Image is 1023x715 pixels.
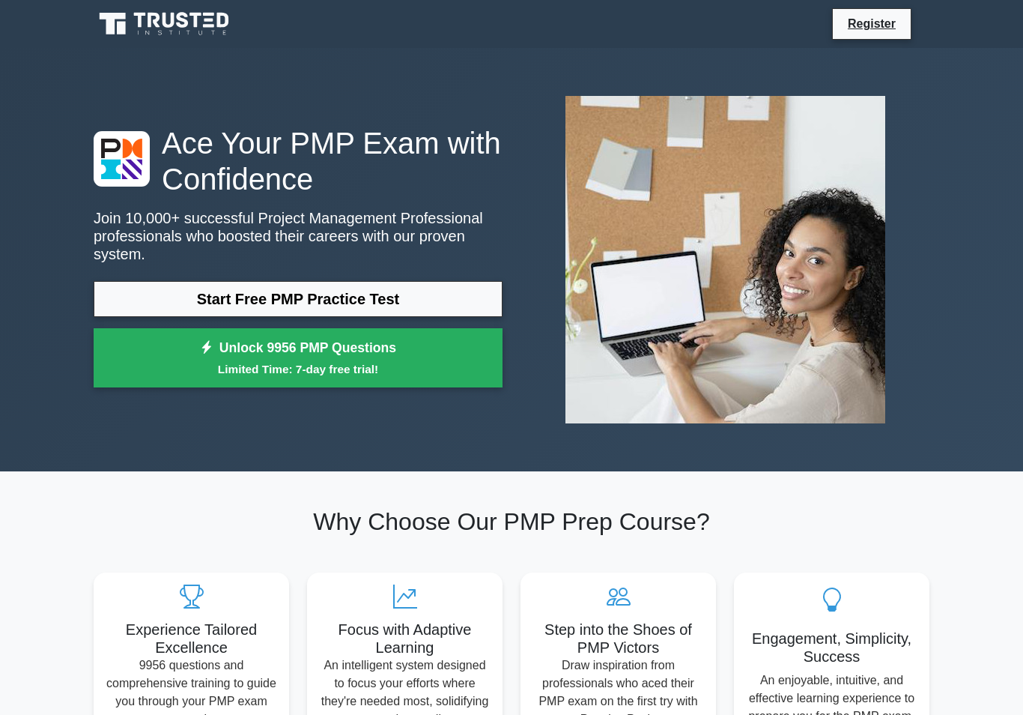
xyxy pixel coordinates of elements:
[839,14,905,33] a: Register
[94,281,503,317] a: Start Free PMP Practice Test
[112,360,484,378] small: Limited Time: 7-day free trial!
[319,621,491,657] h5: Focus with Adaptive Learning
[106,621,277,657] h5: Experience Tailored Excellence
[746,630,917,666] h5: Engagement, Simplicity, Success
[532,621,704,657] h5: Step into the Shoes of PMP Victors
[94,507,929,536] h2: Why Choose Our PMP Prep Course?
[94,209,503,263] p: Join 10,000+ successful Project Management Professional professionals who boosted their careers w...
[94,328,503,388] a: Unlock 9956 PMP QuestionsLimited Time: 7-day free trial!
[94,125,503,197] h1: Ace Your PMP Exam with Confidence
